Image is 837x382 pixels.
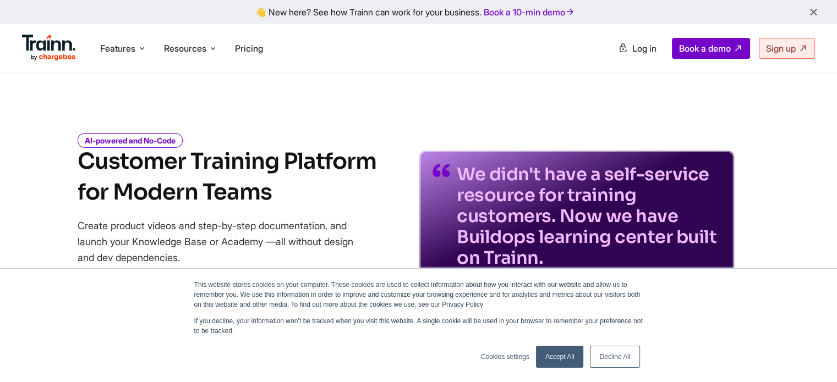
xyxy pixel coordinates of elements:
img: quotes-purple.41a7099.svg [433,164,450,177]
a: Decline All [590,346,639,368]
p: If you decline, your information won’t be tracked when you visit this website. A single cookie wi... [194,316,643,336]
span: Sign up [766,43,796,54]
span: Features [100,42,135,54]
p: This website stores cookies on your computer. These cookies are used to collect information about... [194,280,643,309]
a: Sign up [759,38,815,59]
a: Pricing [235,43,263,54]
p: Create product videos and step-by-step documentation, and launch your Knowledge Base or Academy —... [78,218,369,265]
a: Accept All [536,346,584,368]
h1: Customer Training Platform for Modern Teams [78,146,376,208]
div: 👋 New here? See how Trainn can work for your business. [7,7,830,17]
a: Book a 10-min demo [482,4,577,20]
i: AI-powered and No-Code [78,133,183,148]
span: Book a demo [679,43,731,54]
a: Cookies settings [481,352,529,362]
a: Log in [611,38,663,58]
img: Trainn Logo [22,35,76,61]
a: Book a demo [672,38,750,59]
span: Log in [632,43,657,54]
span: Resources [164,42,206,54]
p: We didn't have a self-service resource for training customers. Now we have Buildops learning cent... [457,164,721,268]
